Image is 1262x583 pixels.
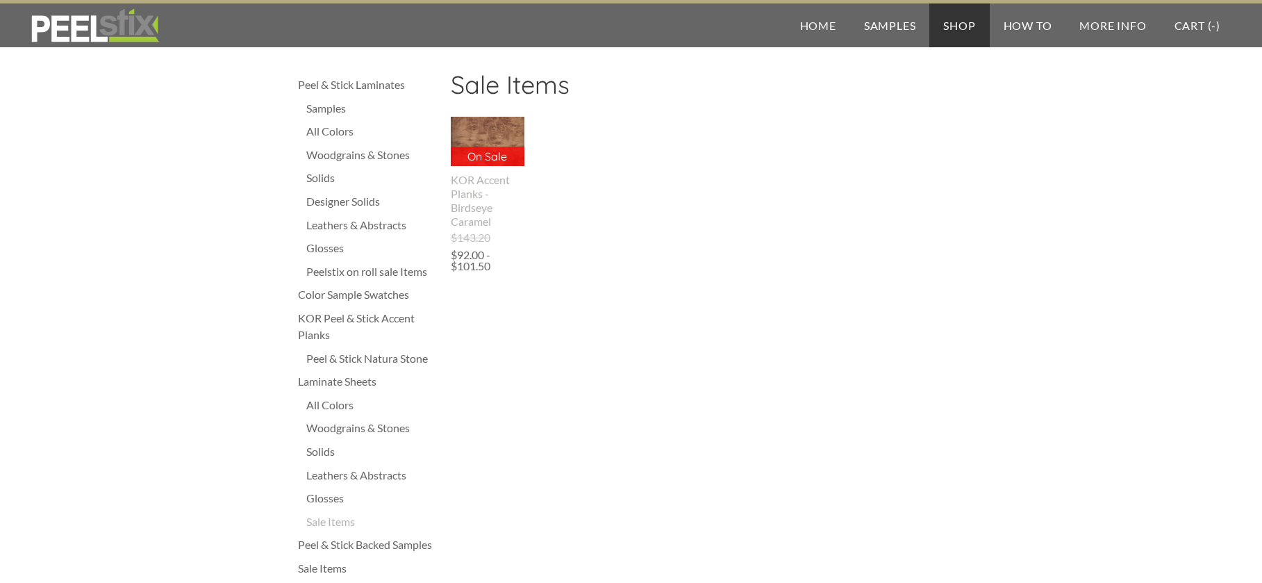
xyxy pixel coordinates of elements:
span: - [1211,19,1216,32]
a: Glosses [306,240,437,256]
a: Glosses [306,490,437,507]
a: Woodgrains & Stones [306,147,437,163]
a: Home [786,3,850,47]
a: Leathers & Abstracts [306,467,437,484]
a: Sale Items [298,560,437,577]
a: Peel & Stick Laminates [298,76,437,93]
a: More Info [1065,3,1160,47]
img: s832171791223022656_p738_i5_w270.jpeg [451,94,525,190]
a: Cart (-) [1161,3,1234,47]
a: Laminate Sheets [298,373,437,390]
a: Solids [306,443,437,460]
a: Solids [306,170,437,186]
p: On Sale [451,147,525,166]
a: How To [990,3,1066,47]
a: Peel & Stick Backed Samples [298,536,437,553]
a: Samples [850,3,930,47]
h2: Sale Items [451,69,965,110]
a: KOR Peel & Stick Accent Planks [298,310,437,343]
div: $143.20 [451,232,490,243]
a: On Sale KOR Accent Planks - Birdseye Caramel [451,117,525,228]
a: Peel & Stick Natura Stone [306,350,437,367]
a: Designer Solids [306,193,437,210]
div: $92.00 - $101.50 [451,249,525,272]
img: REFACE SUPPLIES [28,8,162,43]
a: All Colors [306,397,437,413]
a: Woodgrains & Stones [306,420,437,436]
a: Samples [306,100,437,117]
a: Color Sample Swatches [298,286,437,303]
a: Shop [929,3,989,47]
div: KOR Accent Planks - Birdseye Caramel [451,173,525,229]
a: All Colors [306,123,437,140]
a: Peelstix on roll sale Items [306,263,437,280]
a: Leathers & Abstracts [306,217,437,233]
a: Sale Items [306,514,437,530]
